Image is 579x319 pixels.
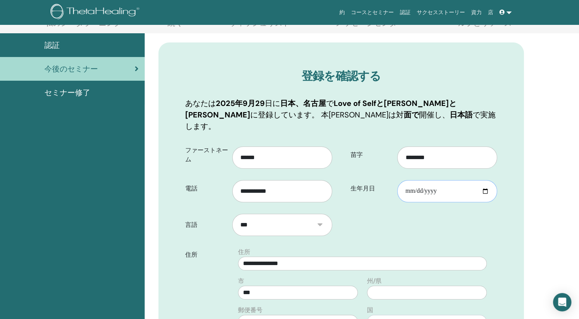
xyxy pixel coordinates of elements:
[345,148,398,162] label: 苗字
[348,5,397,20] a: コースとセミナー
[44,87,90,98] span: セミナー修了
[450,110,473,120] b: 日本語
[238,277,244,286] label: 市
[367,306,373,315] label: 国
[238,247,250,257] label: 住所
[185,69,497,83] h3: 登録を確認する
[51,4,142,21] img: logo.png
[168,18,183,33] a: 続く
[179,181,232,196] label: 電話
[345,181,398,196] label: 生年月日
[367,277,382,286] label: 州/県
[238,306,263,315] label: 郵便番号
[280,98,326,108] b: 日本、名古屋
[414,5,468,20] a: サクセスストーリー
[336,5,348,20] a: 約
[468,5,485,20] a: 資力
[179,218,232,232] label: 言語
[450,18,512,33] a: ヘルプとリソース
[216,98,265,108] b: 2025年9月29
[336,18,404,33] a: メッセージセンター
[179,247,233,262] label: 住所
[179,143,232,167] label: ファーストネーム
[44,63,98,75] span: 今後のセミナー
[185,98,497,132] p: あなたは 日に で に登録しています。 本[PERSON_NAME]は対 開催し、 で実施します。
[44,39,60,51] span: 認証
[485,5,496,20] a: 店
[553,293,571,311] div: インターコムメッセンジャーを開く
[45,18,122,33] a: 私のシータラーニング
[404,110,419,120] b: 面で
[397,5,414,20] a: 認証
[229,18,290,33] a: ウィッシュリスト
